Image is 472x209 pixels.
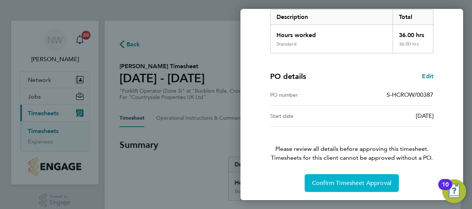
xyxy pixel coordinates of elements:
button: Confirm Timesheet Approval [305,174,399,192]
div: Standard [276,41,296,47]
a: Edit [422,72,433,81]
div: Description [271,10,393,24]
div: [DATE] [352,112,433,120]
span: S-HCROW/00387 [387,91,433,98]
span: Edit [422,73,433,80]
div: PO number [270,90,352,99]
p: Please review all details before approving this timesheet. [261,127,442,162]
button: Open Resource Center, 10 new notifications [442,179,466,203]
div: 36.00 hrs [393,41,433,53]
span: Timesheets for this client cannot be approved without a PO. [261,153,442,162]
div: Start date [270,112,352,120]
div: 36.00 hrs [393,25,433,41]
div: Total [393,10,433,24]
div: 10 [442,185,449,194]
h4: PO details [270,71,306,82]
div: Summary of 25 - 31 Aug 2025 [270,9,433,53]
div: Hours worked [271,25,393,41]
span: Confirm Timesheet Approval [312,179,391,187]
